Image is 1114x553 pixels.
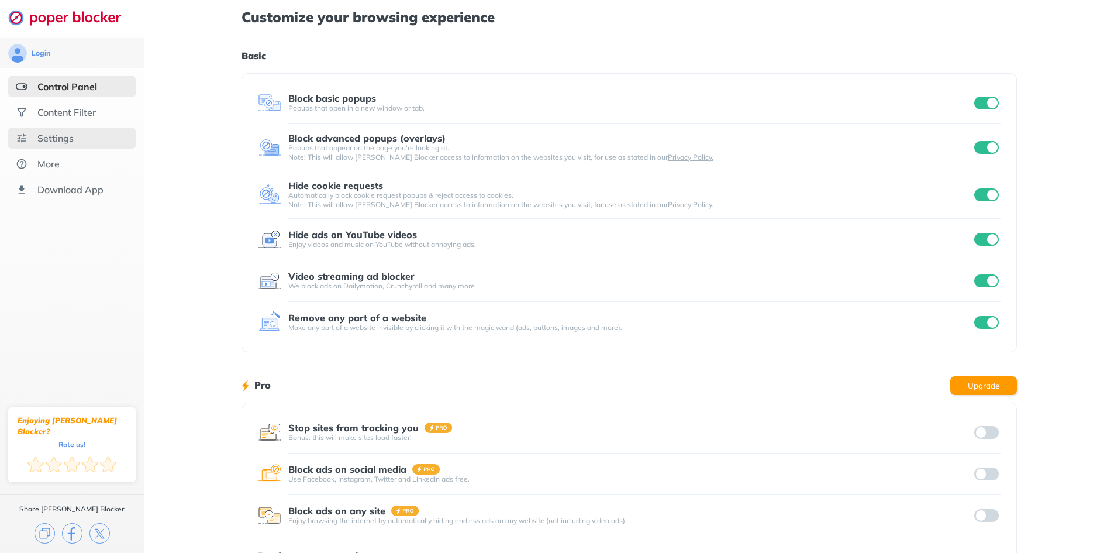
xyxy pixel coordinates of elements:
[37,184,104,195] div: Download App
[16,158,27,170] img: about.svg
[288,93,376,104] div: Block basic popups
[288,323,972,332] div: Make any part of a website invisible by clicking it with the magic wand (ads, buttons, images and...
[37,107,96,118] div: Content Filter
[258,462,281,486] img: feature icon
[16,132,27,144] img: settings.svg
[242,379,249,393] img: lighting bolt
[32,49,50,58] div: Login
[242,48,1017,63] h1: Basic
[258,504,281,527] img: feature icon
[58,442,85,447] div: Rate us!
[288,143,972,162] div: Popups that appear on the page you’re looking at. Note: This will allow [PERSON_NAME] Blocker acc...
[18,415,126,437] div: Enjoying [PERSON_NAME] Blocker?
[288,240,972,249] div: Enjoy videos and music on YouTube without annoying ads.
[668,153,713,162] a: Privacy Policy.
[16,107,27,118] img: social.svg
[288,133,446,143] div: Block advanced popups (overlays)
[258,136,281,159] img: feature icon
[242,9,1017,25] h1: Customize your browsing experience
[288,281,972,291] div: We block ads on Dailymotion, Crunchyroll and many more
[254,377,271,393] h1: Pro
[288,271,415,281] div: Video streaming ad blocker
[19,504,125,514] div: Share [PERSON_NAME] Blocker
[288,516,972,525] div: Enjoy browsing the internet by automatically hiding endless ads on any website (not including vid...
[8,9,134,26] img: logo-webpage.svg
[288,464,406,475] div: Block ads on social media
[288,180,383,191] div: Hide cookie requests
[8,44,27,63] img: avatar.svg
[412,464,440,475] img: pro-badge.svg
[16,184,27,195] img: download-app.svg
[288,423,419,433] div: Stop sites from tracking you
[37,81,97,92] div: Control Panel
[258,311,281,334] img: feature icon
[288,312,426,323] div: Remove any part of a website
[16,81,27,92] img: features-selected.svg
[288,506,385,516] div: Block ads on any site
[288,191,972,209] div: Automatically block cookie request popups & reject access to cookies. Note: This will allow [PERS...
[62,523,82,544] img: facebook.svg
[89,523,110,544] img: x.svg
[258,183,281,207] img: feature icon
[288,104,972,113] div: Popups that open in a new window or tab.
[668,200,713,209] a: Privacy Policy.
[288,433,972,442] div: Bonus: this will make sites load faster!
[35,523,55,544] img: copy.svg
[288,475,972,484] div: Use Facebook, Instagram, Twitter and LinkedIn ads free.
[37,132,74,144] div: Settings
[425,423,453,433] img: pro-badge.svg
[950,376,1017,395] button: Upgrade
[391,506,419,516] img: pro-badge.svg
[258,91,281,115] img: feature icon
[37,158,60,170] div: More
[258,228,281,251] img: feature icon
[258,421,281,444] img: feature icon
[288,229,417,240] div: Hide ads on YouTube videos
[258,269,281,293] img: feature icon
